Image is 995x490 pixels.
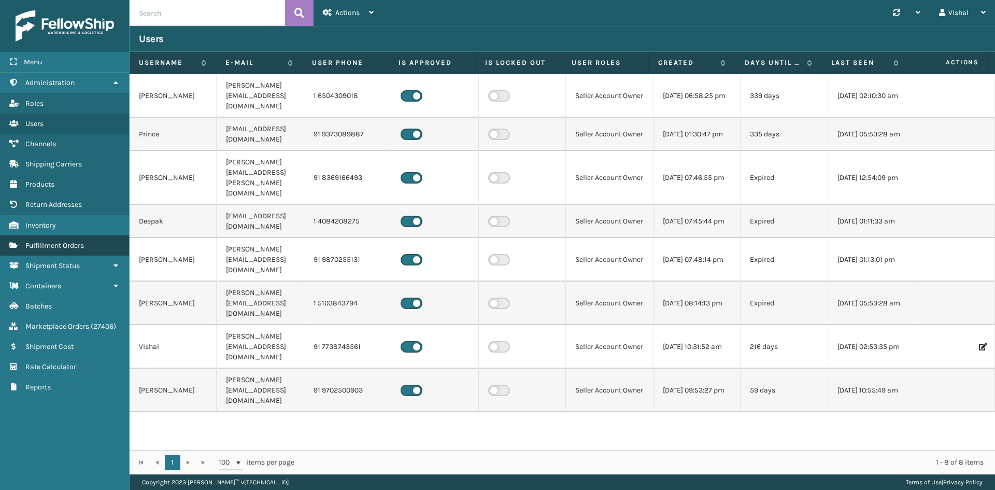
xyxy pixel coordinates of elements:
[485,58,552,67] label: Is Locked Out
[658,58,715,67] label: Created
[745,58,802,67] label: Days until password expires
[219,457,234,468] span: 100
[25,221,56,230] span: Inventory
[335,8,360,17] span: Actions
[943,479,983,486] a: Privacy Policy
[25,200,82,209] span: Return Addresses
[566,325,653,369] td: Seller Account Owner
[653,238,741,282] td: [DATE] 07:48:14 pm
[304,238,391,282] td: 91 9870255131
[217,238,304,282] td: [PERSON_NAME][EMAIL_ADDRESS][DOMAIN_NAME]
[25,139,56,148] span: Channels
[912,54,985,71] span: Actions
[566,118,653,151] td: Seller Account Owner
[130,282,217,325] td: [PERSON_NAME]
[139,33,164,45] h3: Users
[831,58,888,67] label: Last Seen
[566,282,653,325] td: Seller Account Owner
[304,205,391,238] td: 1 4084208275
[572,58,639,67] label: User Roles
[566,205,653,238] td: Seller Account Owner
[653,369,741,412] td: [DATE] 09:53:27 pm
[217,74,304,118] td: [PERSON_NAME][EMAIL_ADDRESS][DOMAIN_NAME]
[25,342,74,351] span: Shipment Cost
[653,325,741,369] td: [DATE] 10:31:52 am
[130,118,217,151] td: Prince
[130,369,217,412] td: [PERSON_NAME]
[653,74,741,118] td: [DATE] 06:58:25 pm
[828,282,915,325] td: [DATE] 05:53:28 am
[828,205,915,238] td: [DATE] 01:11:33 am
[130,325,217,369] td: Vishal
[653,151,741,205] td: [DATE] 07:46:55 pm
[25,160,82,169] span: Shipping Carriers
[741,151,828,205] td: Expired
[217,151,304,205] td: [PERSON_NAME][EMAIL_ADDRESS][PERSON_NAME][DOMAIN_NAME]
[566,369,653,412] td: Seller Account Owner
[741,118,828,151] td: 335 days
[828,118,915,151] td: [DATE] 05:53:28 am
[309,457,984,468] div: 1 - 8 of 8 items
[304,369,391,412] td: 91 9702500903
[566,151,653,205] td: Seller Account Owner
[217,205,304,238] td: [EMAIL_ADDRESS][DOMAIN_NAME]
[217,325,304,369] td: [PERSON_NAME][EMAIL_ADDRESS][DOMAIN_NAME]
[25,383,51,391] span: Reports
[399,58,466,67] label: Is Approved
[25,282,61,290] span: Containers
[25,302,52,311] span: Batches
[653,282,741,325] td: [DATE] 08:14:13 pm
[653,118,741,151] td: [DATE] 01:30:47 pm
[741,325,828,369] td: 216 days
[906,479,942,486] a: Terms of Use
[828,238,915,282] td: [DATE] 01:13:01 pm
[304,325,391,369] td: 91 7738743561
[25,99,44,108] span: Roles
[25,180,54,189] span: Products
[24,58,42,66] span: Menu
[566,74,653,118] td: Seller Account Owner
[130,238,217,282] td: [PERSON_NAME]
[653,205,741,238] td: [DATE] 07:45:44 pm
[979,343,985,351] i: Edit
[130,74,217,118] td: [PERSON_NAME]
[304,118,391,151] td: 91 9373089887
[225,58,282,67] label: E-mail
[25,261,80,270] span: Shipment Status
[741,282,828,325] td: Expired
[828,369,915,412] td: [DATE] 10:55:49 am
[741,74,828,118] td: 339 days
[312,58,379,67] label: User phone
[165,455,180,470] a: 1
[130,205,217,238] td: Deepak
[217,282,304,325] td: [PERSON_NAME][EMAIL_ADDRESS][DOMAIN_NAME]
[304,74,391,118] td: 1 6504309018
[16,10,114,41] img: logo
[741,238,828,282] td: Expired
[142,474,289,490] p: Copyright 2023 [PERSON_NAME]™ v [TECHNICAL_ID]
[217,369,304,412] td: [PERSON_NAME][EMAIL_ADDRESS][DOMAIN_NAME]
[25,362,76,371] span: Rate Calculator
[741,369,828,412] td: 59 days
[25,119,44,128] span: Users
[304,282,391,325] td: 1 5103843794
[91,322,116,331] span: ( 27406 )
[217,118,304,151] td: [EMAIL_ADDRESS][DOMAIN_NAME]
[219,455,294,470] span: items per page
[741,205,828,238] td: Expired
[566,238,653,282] td: Seller Account Owner
[130,151,217,205] td: [PERSON_NAME]
[25,241,84,250] span: Fulfillment Orders
[828,151,915,205] td: [DATE] 12:54:09 pm
[139,58,196,67] label: Username
[25,322,89,331] span: Marketplace Orders
[828,325,915,369] td: [DATE] 02:53:35 pm
[828,74,915,118] td: [DATE] 02:10:30 am
[304,151,391,205] td: 91 8369166493
[25,78,75,87] span: Administration
[906,474,983,490] div: |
